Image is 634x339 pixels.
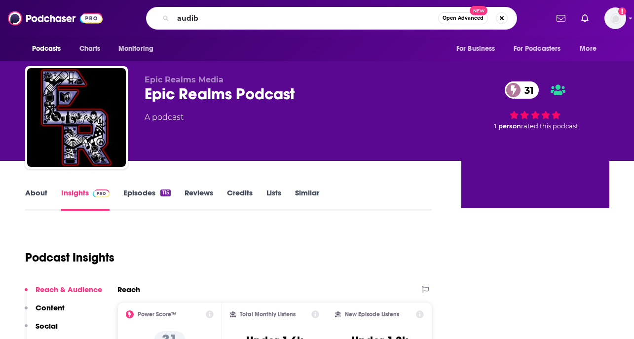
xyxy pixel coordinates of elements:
[145,75,224,84] span: Epic Realms Media
[514,42,561,56] span: For Podcasters
[25,39,74,58] button: open menu
[138,311,176,318] h2: Power Score™
[470,6,487,15] span: New
[505,81,539,99] a: 31
[173,10,438,26] input: Search podcasts, credits, & more...
[443,16,484,21] span: Open Advanced
[580,42,597,56] span: More
[604,7,626,29] img: User Profile
[515,81,539,99] span: 31
[8,9,103,28] img: Podchaser - Follow, Share and Rate Podcasts
[123,188,170,211] a: Episodes115
[25,285,102,303] button: Reach & Audience
[61,188,110,211] a: InsightsPodchaser Pro
[604,7,626,29] button: Show profile menu
[266,188,281,211] a: Lists
[117,285,140,294] h2: Reach
[145,112,184,123] div: A podcast
[618,7,626,15] svg: Add a profile image
[118,42,153,56] span: Monitoring
[461,75,609,136] div: 31 1 personrated this podcast
[494,122,521,130] span: 1 person
[240,311,296,318] h2: Total Monthly Listens
[36,285,102,294] p: Reach & Audience
[32,42,61,56] span: Podcasts
[27,68,126,167] img: Epic Realms Podcast
[112,39,166,58] button: open menu
[456,42,495,56] span: For Business
[25,303,65,321] button: Content
[577,10,593,27] a: Show notifications dropdown
[160,189,170,196] div: 115
[185,188,213,211] a: Reviews
[507,39,575,58] button: open menu
[553,10,569,27] a: Show notifications dropdown
[573,39,609,58] button: open menu
[295,188,319,211] a: Similar
[36,303,65,312] p: Content
[227,188,253,211] a: Credits
[36,321,58,331] p: Social
[521,122,578,130] span: rated this podcast
[25,188,47,211] a: About
[25,250,114,265] h1: Podcast Insights
[146,7,517,30] div: Search podcasts, credits, & more...
[604,7,626,29] span: Logged in as BKusilek
[449,39,508,58] button: open menu
[73,39,107,58] a: Charts
[93,189,110,197] img: Podchaser Pro
[79,42,101,56] span: Charts
[438,12,488,24] button: Open AdvancedNew
[345,311,399,318] h2: New Episode Listens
